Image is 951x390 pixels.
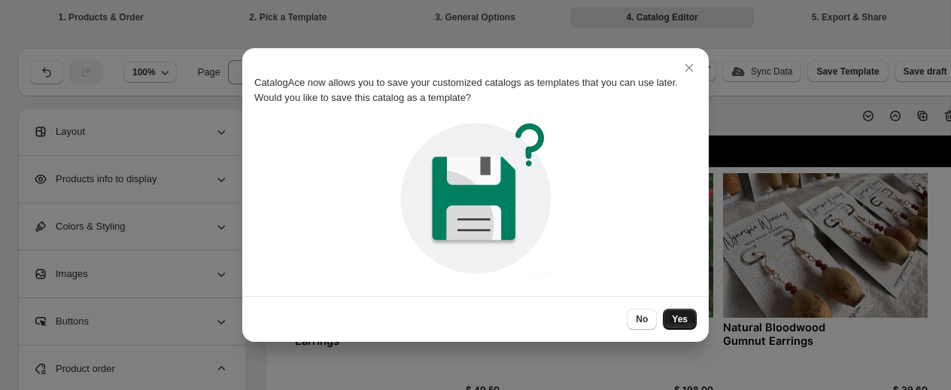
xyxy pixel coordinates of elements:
[627,309,657,330] button: No
[636,313,648,325] span: No
[663,309,697,330] button: Yes
[254,75,697,105] p: CatalogAce now allows you to save your customized catalogs as templates that you can use later. W...
[395,117,557,279] img: pickTemplate
[672,313,688,325] span: Yes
